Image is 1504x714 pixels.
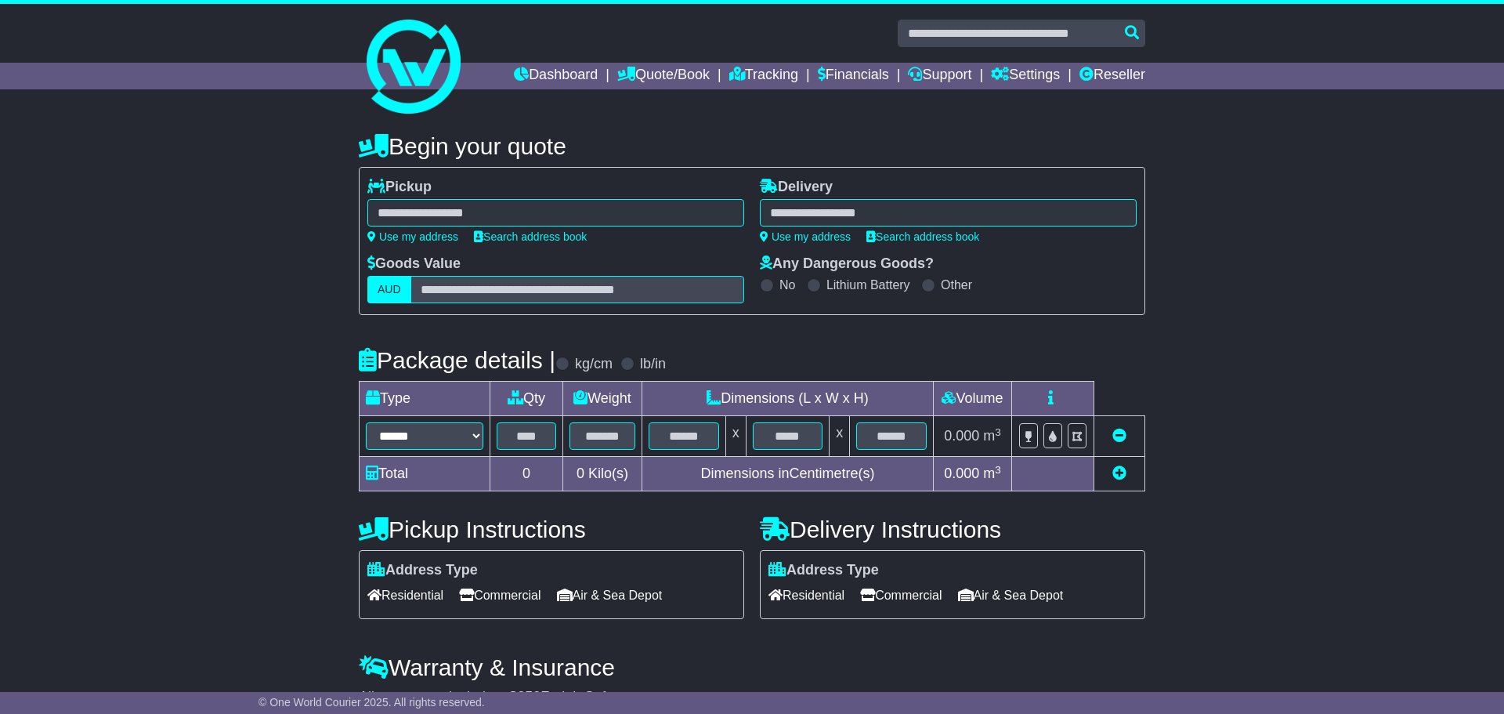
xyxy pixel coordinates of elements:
span: © One World Courier 2025. All rights reserved. [258,696,485,709]
h4: Warranty & Insurance [359,654,1145,680]
td: Weight [563,382,642,416]
td: x [725,416,746,457]
td: Kilo(s) [563,457,642,491]
span: 0.000 [944,466,979,481]
a: Use my address [760,230,851,243]
label: Address Type [367,562,478,579]
label: Any Dangerous Goods? [760,256,934,273]
span: Residential [768,583,844,607]
td: Dimensions in Centimetre(s) [642,457,933,491]
a: Financials [818,63,889,89]
label: kg/cm [575,356,613,373]
a: Remove this item [1112,428,1126,444]
a: Tracking [729,63,798,89]
label: Address Type [768,562,879,579]
a: Search address book [474,230,587,243]
a: Support [908,63,971,89]
a: Reseller [1079,63,1145,89]
sup: 3 [995,464,1001,476]
span: 0 [577,466,584,481]
td: 0 [490,457,563,491]
label: Lithium Battery [826,277,910,292]
a: Quote/Book [617,63,710,89]
div: All our quotes include a $ FreightSafe warranty. [359,689,1145,706]
span: m [983,428,1001,444]
span: Air & Sea Depot [958,583,1064,607]
label: No [779,277,795,292]
h4: Begin your quote [359,133,1145,159]
td: Type [360,382,490,416]
span: Commercial [860,583,942,607]
span: Commercial [459,583,540,607]
h4: Delivery Instructions [760,516,1145,542]
sup: 3 [995,426,1001,438]
h4: Package details | [359,347,555,373]
span: 0.000 [944,428,979,444]
a: Add new item [1112,466,1126,481]
a: Use my address [367,230,458,243]
td: Total [360,457,490,491]
td: x [830,416,850,457]
label: Delivery [760,179,833,196]
span: 250 [517,689,540,705]
span: m [983,466,1001,481]
label: Pickup [367,179,432,196]
span: Air & Sea Depot [557,583,663,607]
a: Search address book [866,230,979,243]
td: Qty [490,382,563,416]
td: Volume [933,382,1011,416]
span: Residential [367,583,443,607]
label: Goods Value [367,256,461,273]
h4: Pickup Instructions [359,516,744,542]
a: Settings [991,63,1060,89]
td: Dimensions (L x W x H) [642,382,933,416]
a: Dashboard [514,63,598,89]
label: AUD [367,276,411,303]
label: lb/in [640,356,666,373]
label: Other [941,277,972,292]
